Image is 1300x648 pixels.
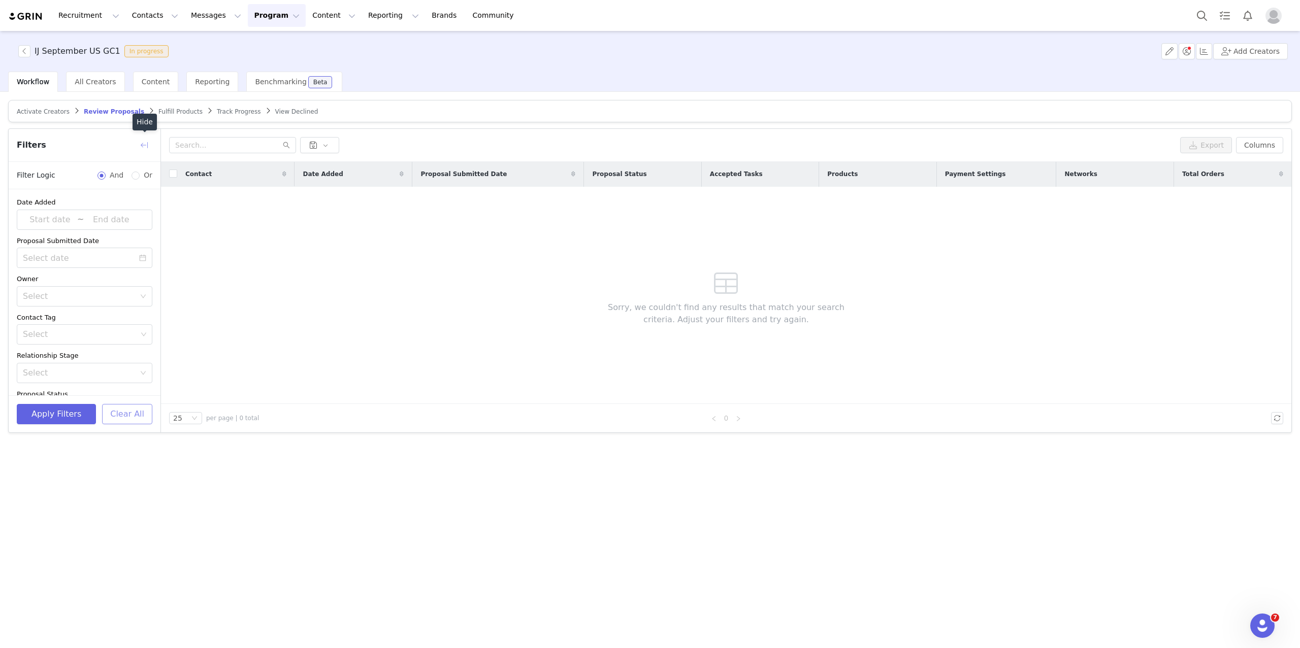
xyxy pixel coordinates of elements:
span: Proposal Status [592,169,646,179]
div: Select [23,291,135,301]
i: icon: calendar [139,254,146,261]
span: Track Progress [217,108,261,115]
span: Proposal Submitted Date [420,169,507,179]
span: Benchmarking [255,78,306,86]
button: Search [1191,4,1213,27]
button: Program [248,4,306,27]
img: placeholder-profile.jpg [1265,8,1282,24]
div: Contact Tag [17,313,152,323]
i: icon: right [735,416,741,422]
span: Products [827,169,858,179]
i: icon: left [711,416,717,422]
span: Total Orders [1182,169,1224,179]
div: Proposal Submitted Date [17,236,152,246]
span: Activate Creators [17,108,70,115]
button: Apply Filters [17,404,96,424]
span: [object Object] [18,45,173,57]
span: 7 [1271,613,1279,622]
i: icon: down [140,370,146,377]
div: Beta [313,79,328,85]
i: icon: down [141,331,147,338]
button: Recruitment [52,4,125,27]
span: Contact [185,169,212,179]
span: Filter Logic [17,170,55,181]
button: Clear All [102,404,152,424]
span: Fulfill Products [158,108,203,115]
li: Previous Page [708,412,720,424]
input: End date [84,213,138,226]
div: Select [23,368,135,378]
span: In progress [124,45,169,57]
span: Reporting [195,78,230,86]
div: Select [23,329,137,339]
span: Review Proposals [84,108,144,115]
button: Messages [185,4,247,27]
span: All Creators [75,78,116,86]
i: icon: down [191,415,198,422]
div: Relationship Stage [17,351,152,361]
i: icon: search [283,142,290,149]
button: Notifications [1237,4,1259,27]
span: Workflow [17,78,49,86]
span: Payment Settings [945,169,1006,179]
span: per page | 0 total [206,414,259,423]
img: grin logo [8,12,44,21]
button: Columns [1236,137,1283,153]
input: Start date [23,213,77,226]
div: 25 [173,413,182,424]
input: Select date [17,248,152,268]
input: Search... [169,137,296,153]
i: icon: down [140,293,146,300]
a: Brands [426,4,466,27]
a: 0 [721,413,732,424]
span: And [106,170,127,181]
span: Filters [17,139,46,151]
button: Profile [1259,8,1292,24]
div: Proposal Status [17,389,152,399]
iframe: Intercom live chat [1250,613,1275,638]
h3: IJ September US GC1 [35,45,120,57]
div: Date Added [17,197,152,208]
span: Content [142,78,170,86]
button: Content [306,4,362,27]
li: Next Page [732,412,744,424]
span: Networks [1064,169,1097,179]
button: Contacts [126,4,184,27]
div: Hide [133,114,157,130]
span: Sorry, we couldn't find any results that match your search criteria. Adjust your filters and try ... [593,301,860,326]
span: Accepted Tasks [710,169,763,179]
span: Or [140,170,152,181]
li: 0 [720,412,732,424]
a: Tasks [1214,4,1236,27]
span: View Declined [275,108,318,115]
div: Owner [17,274,152,284]
button: Export [1180,137,1232,153]
button: Reporting [362,4,425,27]
a: Community [467,4,525,27]
span: Date Added [303,169,343,179]
button: Add Creators [1213,43,1288,59]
